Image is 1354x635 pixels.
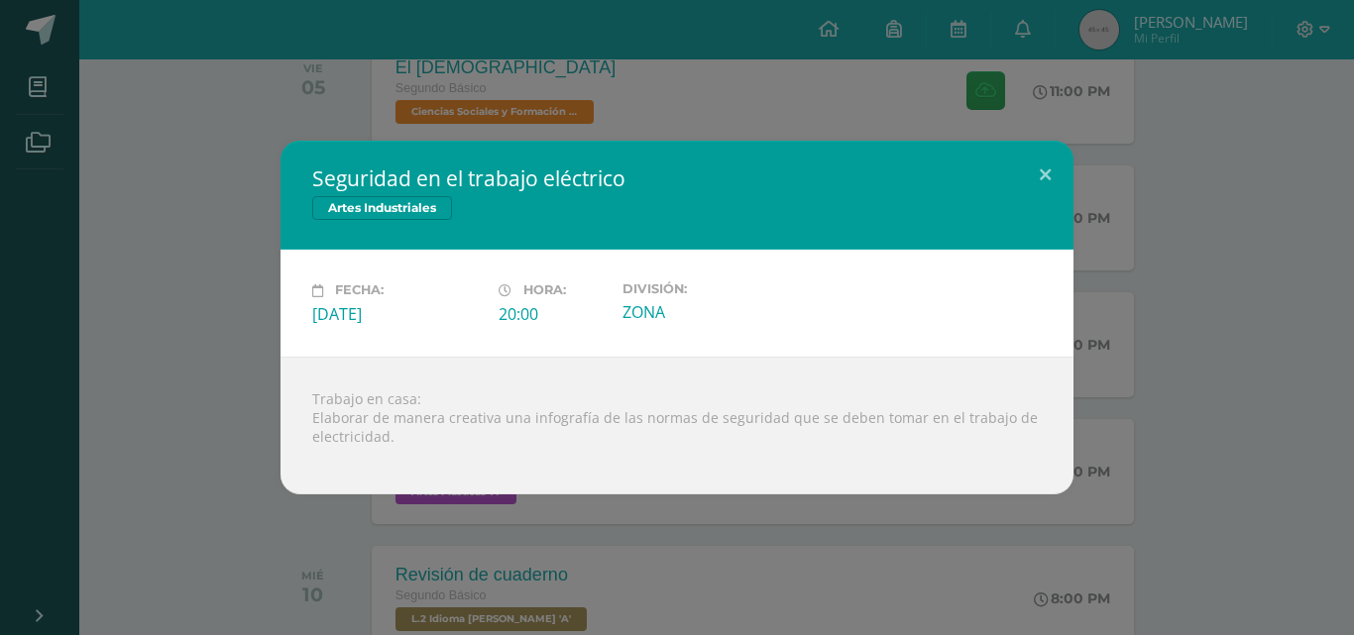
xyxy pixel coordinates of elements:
[312,303,483,325] div: [DATE]
[312,196,452,220] span: Artes Industriales
[1017,141,1073,208] button: Close (Esc)
[622,301,793,323] div: ZONA
[335,283,384,298] span: Fecha:
[499,303,607,325] div: 20:00
[523,283,566,298] span: Hora:
[312,164,1042,192] h2: Seguridad en el trabajo eléctrico
[622,281,793,296] label: División:
[281,357,1073,494] div: Trabajo en casa: Elaborar de manera creativa una infografía de las normas de seguridad que se deb...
